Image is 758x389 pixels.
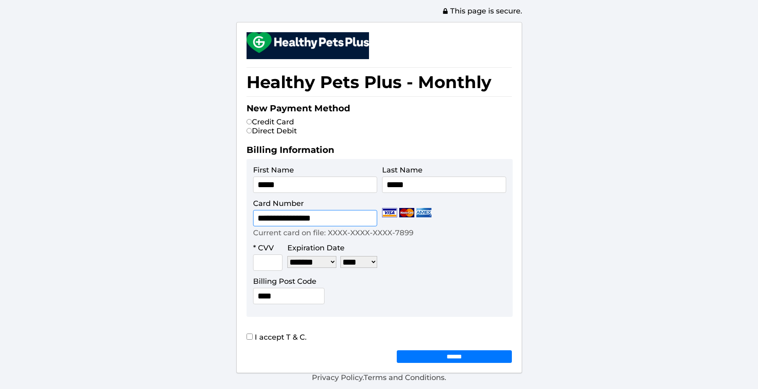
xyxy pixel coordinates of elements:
[287,243,345,252] label: Expiration Date
[247,126,297,135] label: Direct Debit
[247,144,512,159] h2: Billing Information
[253,243,274,252] label: * CVV
[247,32,369,53] img: small.png
[253,166,294,175] label: First Name
[247,333,307,342] label: I accept T & C.
[247,67,512,97] h1: Healthy Pets Plus - Monthly
[253,199,304,208] label: Card Number
[247,334,253,340] input: I accept T & C.
[247,119,252,124] input: Credit Card
[382,166,422,175] label: Last Name
[312,373,362,382] a: Privacy Policy
[247,103,512,117] h2: New Payment Method
[247,128,252,133] input: Direct Debit
[253,277,316,286] label: Billing Post Code
[364,373,445,382] a: Terms and Conditions
[253,228,413,237] p: Current card on file: XXXX-XXXX-XXXX-7899
[382,208,397,217] img: Visa
[442,7,522,15] span: This page is secure.
[247,117,294,126] label: Credit Card
[416,208,431,217] img: Amex
[399,208,414,217] img: Mastercard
